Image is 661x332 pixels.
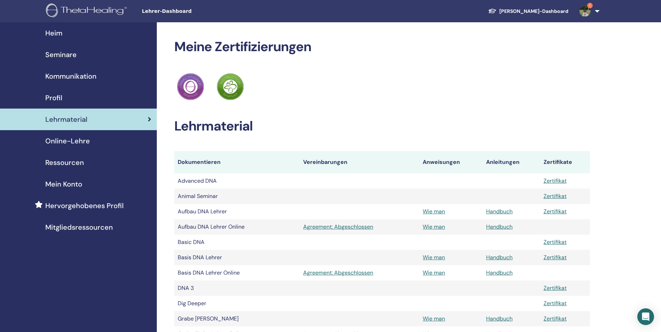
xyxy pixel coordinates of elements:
[483,5,574,18] a: [PERSON_NAME]-Dashboard
[544,284,567,292] a: Zertifikat
[587,3,593,8] span: 1
[217,73,244,100] img: Practitioner
[174,151,300,173] th: Dokumentieren
[486,208,513,215] a: Handbuch
[544,192,567,200] a: Zertifikat
[45,71,97,81] span: Kommunikation
[46,3,129,19] img: logo.png
[174,39,590,55] h2: Meine Zertifizierungen
[174,296,300,311] td: Dig Deeper
[45,49,77,60] span: Seminare
[174,118,590,134] h2: Lehrmaterial
[174,235,300,250] td: Basic DNA
[544,238,567,246] a: Zertifikat
[486,315,513,322] a: Handbuch
[45,93,62,103] span: Profil
[45,28,62,38] span: Heim
[637,308,654,325] div: Open Intercom Messenger
[540,151,590,173] th: Zertifikate
[544,177,567,184] a: Zertifikat
[174,173,300,189] td: Advanced DNA
[423,254,445,261] a: Wie man
[174,189,300,204] td: Animal Seminar
[544,315,567,322] a: Zertifikat
[486,269,513,276] a: Handbuch
[579,6,591,17] img: default.jpg
[486,223,513,230] a: Handbuch
[45,136,90,146] span: Online-Lehre
[483,151,540,173] th: Anleitungen
[45,114,87,125] span: Lehrmaterial
[544,254,567,261] a: Zertifikat
[300,151,419,173] th: Vereinbarungen
[423,315,445,322] a: Wie man
[174,204,300,219] td: Aufbau DNA Lehrer
[45,200,124,211] span: Hervorgehobenes Profil
[303,223,416,231] a: Agreement: Abgeschlossen
[486,254,513,261] a: Handbuch
[174,250,300,265] td: Basis DNA Lehrer
[423,269,445,276] a: Wie man
[45,222,113,232] span: Mitgliedsressourcen
[45,179,82,189] span: Mein Konto
[174,280,300,296] td: DNA 3
[544,300,567,307] a: Zertifikat
[423,208,445,215] a: Wie man
[174,265,300,280] td: Basis DNA Lehrer Online
[423,223,445,230] a: Wie man
[142,8,246,15] span: Lehrer-Dashboard
[174,219,300,235] td: Aufbau DNA Lehrer Online
[45,157,84,168] span: Ressourcen
[303,269,416,277] a: Agreement: Abgeschlossen
[544,208,567,215] a: Zertifikat
[419,151,483,173] th: Anweisungen
[488,8,497,14] img: graduation-cap-white.svg
[177,73,204,100] img: Practitioner
[174,311,300,326] td: Grabe [PERSON_NAME]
